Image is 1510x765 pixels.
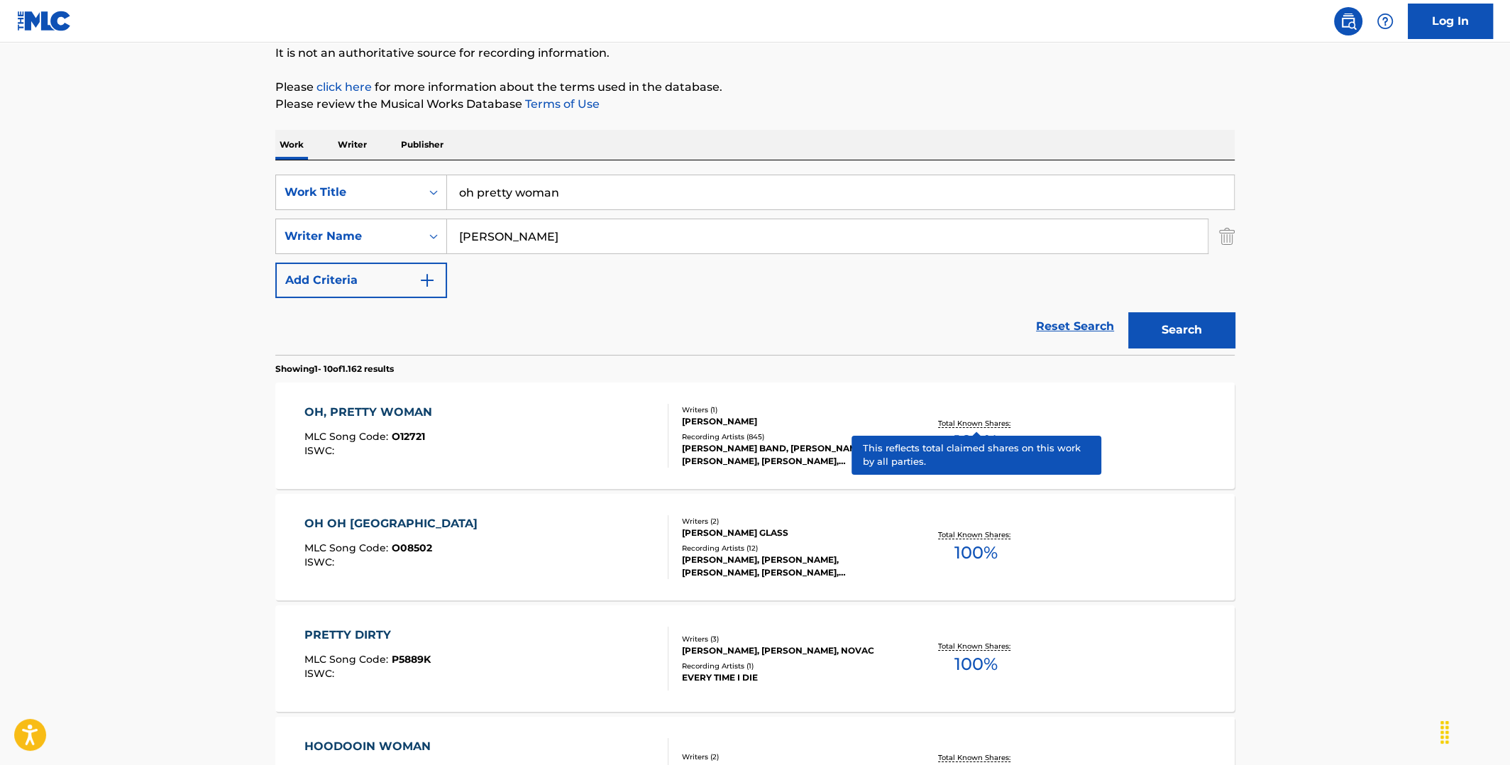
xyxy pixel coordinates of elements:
span: O12721 [392,430,425,443]
span: MLC Song Code : [304,430,392,443]
div: Recording Artists ( 845 ) [682,431,896,442]
div: Writers ( 2 ) [682,752,896,762]
div: [PERSON_NAME], [PERSON_NAME], [PERSON_NAME], [PERSON_NAME], [PERSON_NAME] THE ROCK & ROLL DESTROYER [682,554,896,579]
p: Please for more information about the terms used in the database. [275,79,1235,96]
div: [PERSON_NAME] [682,415,896,428]
span: O08502 [392,541,432,554]
img: search [1340,13,1357,30]
span: ISWC : [304,667,338,680]
a: Reset Search [1029,311,1121,342]
span: ISWC : [304,444,338,457]
a: OH OH [GEOGRAPHIC_DATA]MLC Song Code:O08502ISWC:Writers (2)[PERSON_NAME] GLASSRecording Artists (... [275,494,1235,600]
button: Add Criteria [275,263,447,298]
div: OH OH [GEOGRAPHIC_DATA] [304,515,485,532]
a: Terms of Use [522,97,600,111]
div: Recording Artists ( 12 ) [682,543,896,554]
form: Search Form [275,175,1235,355]
div: Help [1371,7,1399,35]
div: [PERSON_NAME], [PERSON_NAME], NOVAC [682,644,896,657]
p: Publisher [397,130,448,160]
div: Work Title [285,184,412,201]
p: Writer [334,130,371,160]
div: Drag [1433,711,1456,754]
span: MLC Song Code : [304,653,392,666]
p: It is not an authoritative source for recording information. [275,45,1235,62]
div: EVERY TIME I DIE [682,671,896,684]
div: Recording Artists ( 1 ) [682,661,896,671]
img: Delete Criterion [1219,219,1235,254]
span: 100 % [954,651,998,677]
span: P5889K [392,653,431,666]
iframe: Chat Widget [1439,697,1510,765]
p: Total Known Shares: [938,418,1014,429]
span: ISWC : [304,556,338,568]
p: Please review the Musical Works Database [275,96,1235,113]
span: 100 % [954,540,998,566]
div: Writer Name [285,228,412,245]
p: Showing 1 - 10 of 1.162 results [275,363,394,375]
div: [PERSON_NAME] BAND, [PERSON_NAME], [PERSON_NAME], [PERSON_NAME], [PERSON_NAME] [682,442,896,468]
a: click here [316,80,372,94]
a: Public Search [1334,7,1362,35]
div: Writers ( 3 ) [682,634,896,644]
div: [PERSON_NAME] GLASS [682,527,896,539]
span: 100 % [954,429,998,454]
a: PRETTY DIRTYMLC Song Code:P5889KISWC:Writers (3)[PERSON_NAME], [PERSON_NAME], NOVACRecording Arti... [275,605,1235,712]
div: HOODOOIN WOMAN [304,738,438,755]
div: PRETTY DIRTY [304,627,431,644]
a: Log In [1408,4,1493,39]
div: OH, PRETTY WOMAN [304,404,439,421]
img: MLC Logo [17,11,72,31]
button: Search [1128,312,1235,348]
p: Total Known Shares: [938,529,1014,540]
p: Total Known Shares: [938,752,1014,763]
img: help [1377,13,1394,30]
div: Writers ( 2 ) [682,516,896,527]
p: Total Known Shares: [938,641,1014,651]
a: OH, PRETTY WOMANMLC Song Code:O12721ISWC:Writers (1)[PERSON_NAME]Recording Artists (845)[PERSON_N... [275,382,1235,489]
span: MLC Song Code : [304,541,392,554]
div: Writers ( 1 ) [682,404,896,415]
img: 9d2ae6d4665cec9f34b9.svg [419,272,436,289]
p: Work [275,130,308,160]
